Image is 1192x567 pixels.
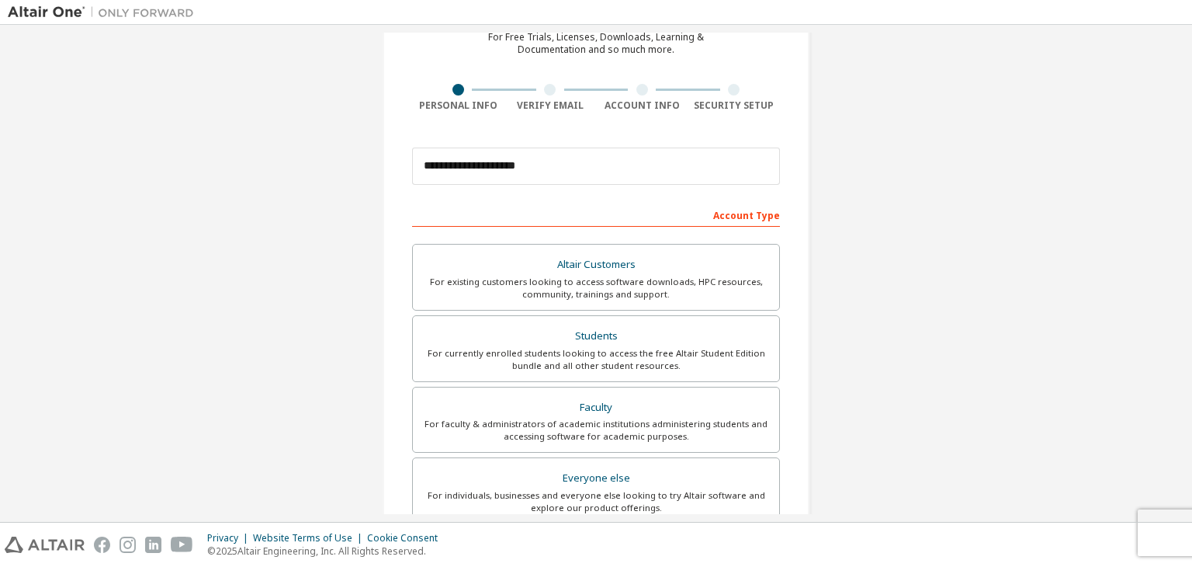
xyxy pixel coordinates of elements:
img: facebook.svg [94,537,110,553]
div: Account Type [412,202,780,227]
div: Privacy [207,532,253,544]
div: Cookie Consent [367,532,447,544]
img: altair_logo.svg [5,537,85,553]
div: For Free Trials, Licenses, Downloads, Learning & Documentation and so much more. [488,31,704,56]
img: linkedin.svg [145,537,161,553]
div: For currently enrolled students looking to access the free Altair Student Edition bundle and all ... [422,347,770,372]
p: © 2025 Altair Engineering, Inc. All Rights Reserved. [207,544,447,558]
div: Students [422,325,770,347]
img: instagram.svg [120,537,136,553]
div: Account Info [596,99,688,112]
div: Security Setup [688,99,781,112]
div: Altair Customers [422,254,770,276]
div: For individuals, businesses and everyone else looking to try Altair software and explore our prod... [422,489,770,514]
div: For faculty & administrators of academic institutions administering students and accessing softwa... [422,418,770,443]
img: youtube.svg [171,537,193,553]
img: Altair One [8,5,202,20]
div: For existing customers looking to access software downloads, HPC resources, community, trainings ... [422,276,770,301]
div: Website Terms of Use [253,532,367,544]
div: Faculty [422,397,770,419]
div: Personal Info [412,99,504,112]
div: Verify Email [504,99,597,112]
div: Everyone else [422,468,770,489]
